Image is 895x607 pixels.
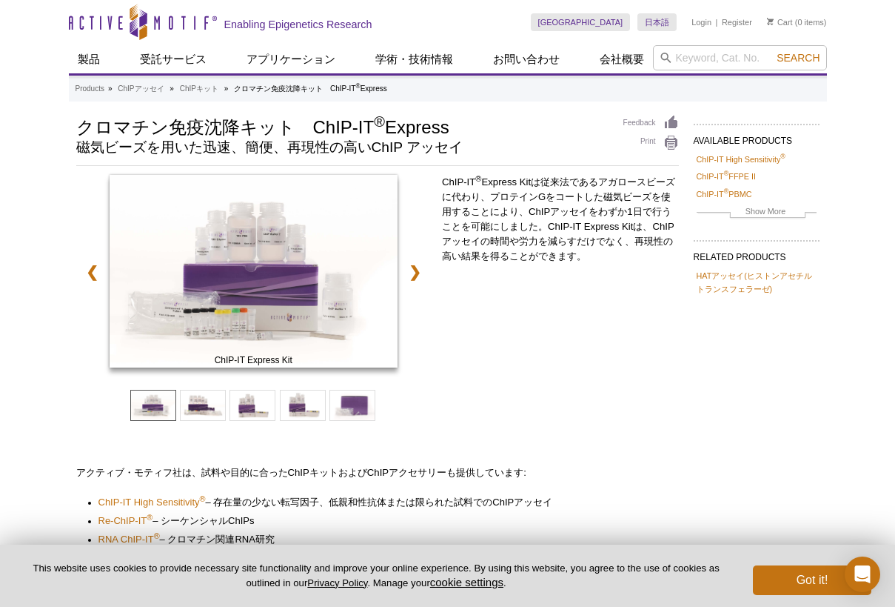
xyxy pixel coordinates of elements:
[98,514,153,528] a: Re-ChIP-IT®
[76,141,609,154] h2: 磁気ビーズを用いた迅速、簡便、再現性の高いChIP アッセイ
[724,170,729,178] sup: ®
[200,497,553,508] span: – 存在量の少ない転写因子、低親和性抗体または限られた試料での アッセイ
[399,255,431,289] a: ❯
[110,175,398,368] img: ChIP-IT Express Kit
[98,497,200,508] span: ChIP-IT High Sensitivity
[76,115,609,137] h1: クロマチン免疫沈降キット ChIP-IT Express
[288,467,309,478] span: ChIP
[623,115,679,131] a: Feedback
[623,135,679,151] a: Print
[653,45,827,70] input: Keyword, Cat. No.
[118,82,164,96] a: ChIPアッセイ
[76,467,526,478] span: アクティブ・モティフ社は、試料や目的に合った キットおよび アクセサリーも提供しています:
[716,13,718,31] li: |
[160,534,275,545] span: – クロマチン関連 研究
[697,188,752,201] a: ChIP-IT®PBMC
[475,174,481,183] sup: ®
[724,188,729,195] sup: ®
[200,495,206,510] a: ®
[111,353,395,368] span: ChIP-IT Express Kit
[200,494,206,503] sup: ®
[767,17,793,27] a: Cart
[767,13,827,31] li: (0 items)
[430,576,503,588] button: cookie settings
[234,84,387,93] li: クロマチン免疫沈降キット ChIP-IT Express
[69,45,109,73] a: 製品
[691,17,711,27] a: Login
[131,45,215,73] a: 受託サービス
[694,240,819,267] h2: RELATED PRODUCTS
[98,532,160,547] a: RNA ChIP-IT®
[767,18,774,25] img: Your Cart
[366,45,462,73] a: 学術・技術情報
[845,557,880,592] div: Open Intercom Messenger
[780,153,785,160] sup: ®
[24,562,728,590] p: This website uses cookies to provide necessary site functionality and improve your online experie...
[697,170,756,183] a: ChIP-IT®FFPE II
[367,467,389,478] span: ChIP
[108,84,113,93] li: »
[374,113,385,130] sup: ®
[591,45,653,73] a: 会社概要
[238,45,344,73] a: アプリケーション
[772,51,824,64] button: Search
[228,515,254,526] span: ChIPs
[98,515,153,526] span: Re-ChIP-IT
[697,205,817,222] a: Show More
[224,84,229,93] li: »
[152,515,254,526] span: – シーケンシャル
[76,255,108,289] a: ❮
[98,534,160,545] span: RNA ChIP-IT
[492,497,514,508] span: ChIP
[697,269,817,296] a: HATアッセイ(ヒストンアセチルトランスフェラーゼ)
[442,176,675,262] span: ChIP-IT Express Kitは従来法であるアガロースビーズに代わり、プロテインGをコートした磁気ビーズを使用することにより、ChIPアッセイをわずか1日で行うことを可能にしました。Ch...
[484,45,569,73] a: お問い合わせ
[170,84,174,93] li: »
[235,534,255,545] span: RNA
[76,82,104,96] a: Products
[147,513,152,522] sup: ®
[694,124,819,150] h2: AVAILABLE PRODUCTS
[531,13,631,31] a: [GEOGRAPHIC_DATA]
[722,17,752,27] a: Register
[154,531,160,540] sup: ®
[224,18,372,31] h2: Enabling Epigenetics Research
[307,577,367,588] a: Privacy Policy
[110,175,398,372] a: ChIP-IT Express Kit
[777,52,819,64] span: Search
[637,13,677,31] a: 日本語
[753,565,871,595] button: Got it!
[697,153,785,166] a: ChIP-IT High Sensitivity®
[98,495,200,510] a: ChIP-IT High Sensitivity
[180,82,218,96] a: ChIPキット
[355,82,360,90] sup: ®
